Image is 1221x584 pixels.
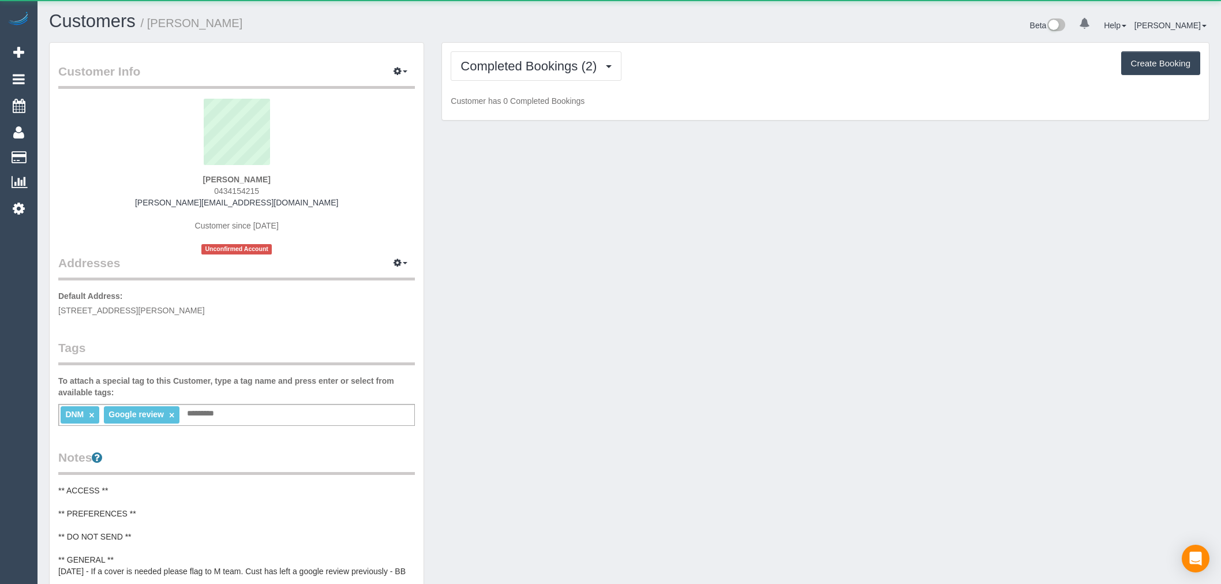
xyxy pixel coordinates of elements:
[135,198,338,207] a: [PERSON_NAME][EMAIL_ADDRESS][DOMAIN_NAME]
[451,95,1200,107] p: Customer has 0 Completed Bookings
[1046,18,1065,33] img: New interface
[195,221,279,230] span: Customer since [DATE]
[460,59,602,73] span: Completed Bookings (2)
[1182,545,1209,572] div: Open Intercom Messenger
[7,12,30,28] img: Automaid Logo
[1104,21,1126,30] a: Help
[65,410,84,419] span: DNM
[203,175,270,184] strong: [PERSON_NAME]
[49,11,136,31] a: Customers
[169,410,174,420] a: ×
[108,410,164,419] span: Google review
[58,339,415,365] legend: Tags
[214,186,259,196] span: 0434154215
[58,63,415,89] legend: Customer Info
[1134,21,1207,30] a: [PERSON_NAME]
[89,410,94,420] a: ×
[141,17,243,29] small: / [PERSON_NAME]
[1030,21,1066,30] a: Beta
[58,375,415,398] label: To attach a special tag to this Customer, type a tag name and press enter or select from availabl...
[451,51,621,81] button: Completed Bookings (2)
[1121,51,1200,76] button: Create Booking
[58,306,205,315] span: [STREET_ADDRESS][PERSON_NAME]
[58,449,415,475] legend: Notes
[201,244,272,254] span: Unconfirmed Account
[58,290,123,302] label: Default Address:
[58,485,415,577] pre: ** ACCESS ** ** PREFERENCES ** ** DO NOT SEND ** ** GENERAL ** [DATE] - If a cover is needed plea...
